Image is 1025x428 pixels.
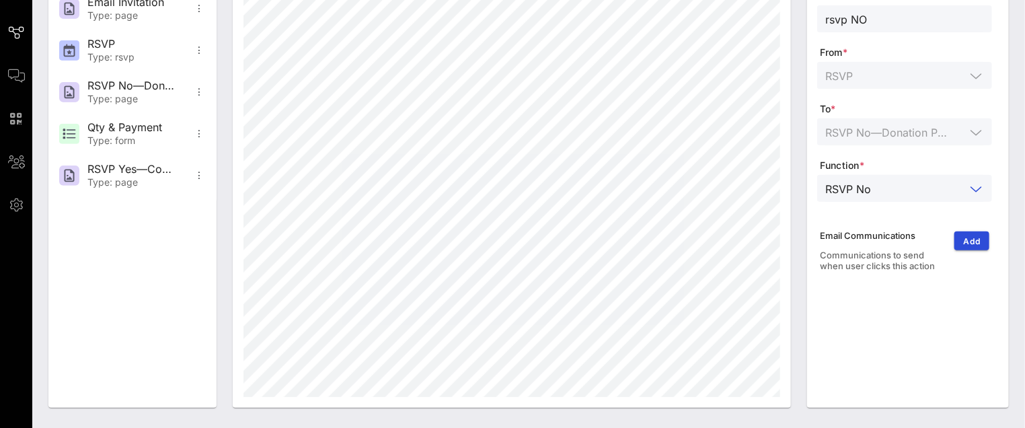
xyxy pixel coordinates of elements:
div: RSVP No [817,175,992,202]
button: Add [954,231,989,250]
div: RSVP No [825,183,871,195]
div: Type: page [87,94,176,105]
div: Type: page [87,177,176,188]
div: RSVP [87,38,176,50]
div: Type: rsvp [87,52,176,63]
div: Type: page [87,10,176,22]
span: From [820,46,992,59]
div: RSVP Yes—Confirmation [87,163,176,176]
div: Email Communications [820,230,944,241]
span: Add [962,236,981,246]
span: To [820,102,992,116]
div: Type: form [87,135,176,147]
div: Communications to send when user clicks this action [820,250,944,271]
div: RSVP No—Donation Page [87,79,176,92]
div: Qty & Payment [87,121,176,134]
span: Function [820,159,992,172]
